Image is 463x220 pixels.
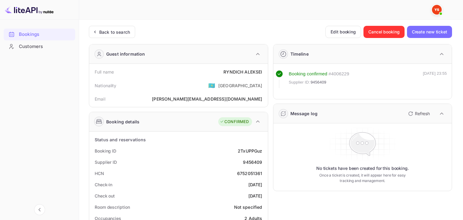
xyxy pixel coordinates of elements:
div: Booking ID [95,148,116,154]
button: Edit booking [325,26,361,38]
p: No tickets have been created for this booking. [316,165,409,171]
div: 2TxUPPGuz [238,148,262,154]
span: United States [208,80,215,91]
a: Bookings [4,29,75,40]
div: # 4006229 [328,70,349,77]
div: [PERSON_NAME][EMAIL_ADDRESS][DOMAIN_NAME] [152,96,262,102]
div: Guest information [106,51,145,57]
button: Collapse navigation [34,204,45,215]
div: Customers [4,41,75,53]
div: Room description [95,204,130,210]
div: Customers [19,43,72,50]
p: Refresh [415,110,430,117]
div: Back to search [99,29,130,35]
div: Check-in [95,181,112,188]
div: Booking confirmed [289,70,328,77]
div: [DATE] 23:55 [423,70,447,88]
div: Bookings [19,31,72,38]
div: RYNDICH ALEKSEI [223,69,262,75]
img: Yandex Support [432,5,442,15]
div: Full name [95,69,114,75]
div: 6752051361 [237,170,262,177]
div: Booking details [106,119,139,125]
p: Once a ticket is created, it will appear here for easy tracking and management. [315,173,410,184]
div: [DATE] [248,181,262,188]
button: Refresh [405,109,432,119]
div: Status and reservations [95,136,146,143]
div: Supplier ID [95,159,117,165]
div: Email [95,96,105,102]
span: 9456409 [310,79,326,85]
div: Timeline [290,51,309,57]
div: HCN [95,170,104,177]
div: 9456409 [243,159,262,165]
button: Create new ticket [407,26,452,38]
div: Not specified [234,204,262,210]
button: Cancel booking [363,26,405,38]
div: Nationality [95,82,117,89]
div: Check out [95,193,115,199]
a: Customers [4,41,75,52]
div: Message log [290,110,318,117]
img: LiteAPI logo [5,5,54,15]
div: CONFIRMED [220,119,249,125]
div: [DATE] [248,193,262,199]
div: [GEOGRAPHIC_DATA] [218,82,262,89]
span: Supplier ID: [289,79,310,85]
